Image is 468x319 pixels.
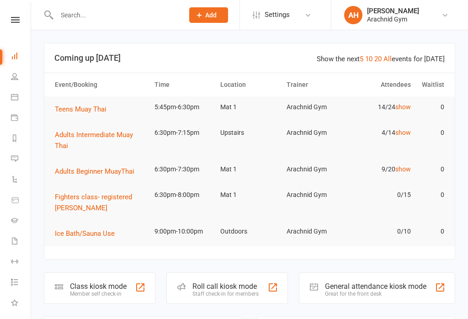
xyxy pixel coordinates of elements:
[367,15,419,23] div: Arachnid Gym
[150,96,217,118] td: 5:45pm-6:30pm
[216,159,282,180] td: Mat 1
[54,53,445,63] h3: Coming up [DATE]
[349,122,415,144] td: 4/14
[349,73,415,96] th: Attendees
[150,122,217,144] td: 6:30pm-7:15pm
[11,47,32,67] a: Dashboard
[415,221,448,242] td: 0
[383,55,392,63] a: All
[55,191,146,213] button: Fighters class- registered [PERSON_NAME]
[325,291,426,297] div: Great for the front desk
[415,122,448,144] td: 0
[11,293,32,314] a: What's New
[317,53,445,64] div: Show the next events for [DATE]
[216,221,282,242] td: Outdoors
[11,108,32,129] a: Payments
[349,96,415,118] td: 14/24
[216,184,282,206] td: Mat 1
[150,221,217,242] td: 9:00pm-10:00pm
[55,105,106,113] span: Teens Muay Thai
[367,7,419,15] div: [PERSON_NAME]
[55,229,115,238] span: Ice Bath/Sauna Use
[216,73,282,96] th: Location
[55,104,113,115] button: Teens Muay Thai
[11,88,32,108] a: Calendar
[265,5,290,25] span: Settings
[11,129,32,149] a: Reports
[325,282,426,291] div: General attendance kiosk mode
[415,96,448,118] td: 0
[189,7,228,23] button: Add
[70,282,127,291] div: Class kiosk mode
[55,131,133,150] span: Adults Intermediate Muay Thai
[282,221,349,242] td: Arachnid Gym
[205,11,217,19] span: Add
[150,184,217,206] td: 6:30pm-8:00pm
[395,103,411,111] a: show
[374,55,382,63] a: 20
[192,282,259,291] div: Roll call kiosk mode
[415,184,448,206] td: 0
[216,122,282,144] td: Upstairs
[282,73,349,96] th: Trainer
[51,73,150,96] th: Event/Booking
[395,129,411,136] a: show
[349,184,415,206] td: 0/15
[365,55,372,63] a: 10
[282,122,349,144] td: Arachnid Gym
[11,191,32,211] a: Product Sales
[192,291,259,297] div: Staff check-in for members
[54,9,177,21] input: Search...
[282,159,349,180] td: Arachnid Gym
[415,159,448,180] td: 0
[344,6,362,24] div: AH
[55,167,134,175] span: Adults Beginner MuayThai
[349,221,415,242] td: 0/10
[349,159,415,180] td: 9/20
[150,73,217,96] th: Time
[282,96,349,118] td: Arachnid Gym
[70,291,127,297] div: Member self check-in
[395,165,411,173] a: show
[55,166,141,177] button: Adults Beginner MuayThai
[55,129,146,151] button: Adults Intermediate Muay Thai
[282,184,349,206] td: Arachnid Gym
[360,55,363,63] a: 5
[415,73,448,96] th: Waitlist
[150,159,217,180] td: 6:30pm-7:30pm
[55,228,121,239] button: Ice Bath/Sauna Use
[216,96,282,118] td: Mat 1
[55,193,132,212] span: Fighters class- registered [PERSON_NAME]
[11,67,32,88] a: People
